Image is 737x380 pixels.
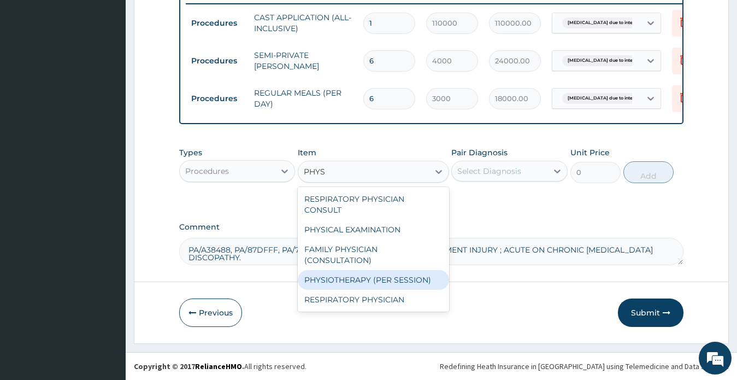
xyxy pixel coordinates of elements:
div: PHYSICAL EXAMINATION [298,220,449,239]
td: Procedures [186,89,249,109]
span: [MEDICAL_DATA] due to intervert... [562,93,652,104]
label: Pair Diagnosis [451,147,508,158]
button: Submit [618,299,683,327]
div: Procedures [185,166,229,177]
label: Item [298,147,316,158]
textarea: Type your message and hit 'Enter' [5,259,208,297]
a: RelianceHMO [195,361,242,371]
button: Previous [179,299,242,327]
div: Select Diagnosis [457,166,521,177]
div: Minimize live chat window [179,5,205,32]
footer: All rights reserved. [126,352,737,380]
div: RESPIRATORY PHYSICIAN CONSULT [298,189,449,220]
span: We're online! [63,118,151,229]
div: PHYSIOTHERAPY (PER SESSION) [298,270,449,290]
span: [MEDICAL_DATA] due to intervert... [562,55,652,66]
td: REGULAR MEALS (PER DAY) [249,82,358,115]
td: Procedures [186,51,249,71]
label: Types [179,148,202,157]
label: Comment [179,223,684,232]
strong: Copyright © 2017 . [134,361,244,371]
div: Redefining Heath Insurance in [GEOGRAPHIC_DATA] using Telemedicine and Data Science! [440,361,729,372]
div: FAMILY PHYSICIAN (CONSULTATION) [298,239,449,270]
span: [MEDICAL_DATA] due to intervert... [562,17,652,28]
td: CAST APPLICATION (ALL-INCLUSIVE) [249,7,358,39]
td: Procedures [186,13,249,33]
label: Unit Price [570,147,610,158]
div: Chat with us now [57,61,184,75]
img: d_794563401_company_1708531726252_794563401 [20,55,44,82]
button: Add [623,161,674,183]
div: RESPIRATORY PHYSICIAN [298,290,449,309]
td: SEMI-PRIVATE [PERSON_NAME] [249,44,358,77]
